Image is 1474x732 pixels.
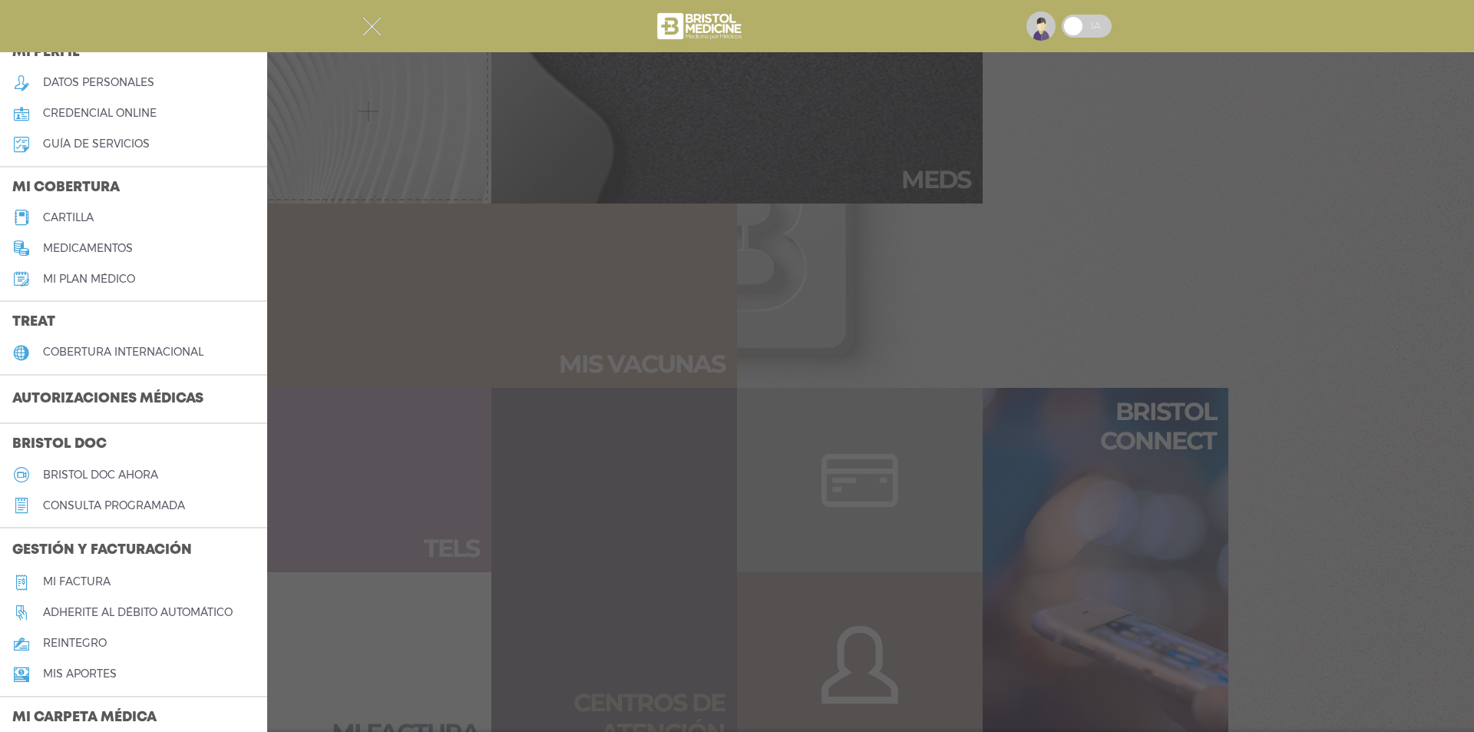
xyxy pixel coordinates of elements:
[43,137,150,151] h5: guía de servicios
[43,211,94,224] h5: cartilla
[43,107,157,120] h5: credencial online
[43,469,158,482] h5: Bristol doc ahora
[43,242,133,255] h5: medicamentos
[43,76,154,89] h5: datos personales
[43,575,111,588] h5: Mi factura
[43,667,117,681] h5: Mis aportes
[43,499,185,512] h5: consulta programada
[362,17,382,36] img: Cober_menu-close-white.svg
[43,273,135,286] h5: Mi plan médico
[43,637,107,650] h5: reintegro
[1026,12,1056,41] img: profile-placeholder.svg
[43,346,203,359] h5: cobertura internacional
[655,8,746,45] img: bristol-medicine-blanco.png
[43,606,233,619] h5: Adherite al débito automático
